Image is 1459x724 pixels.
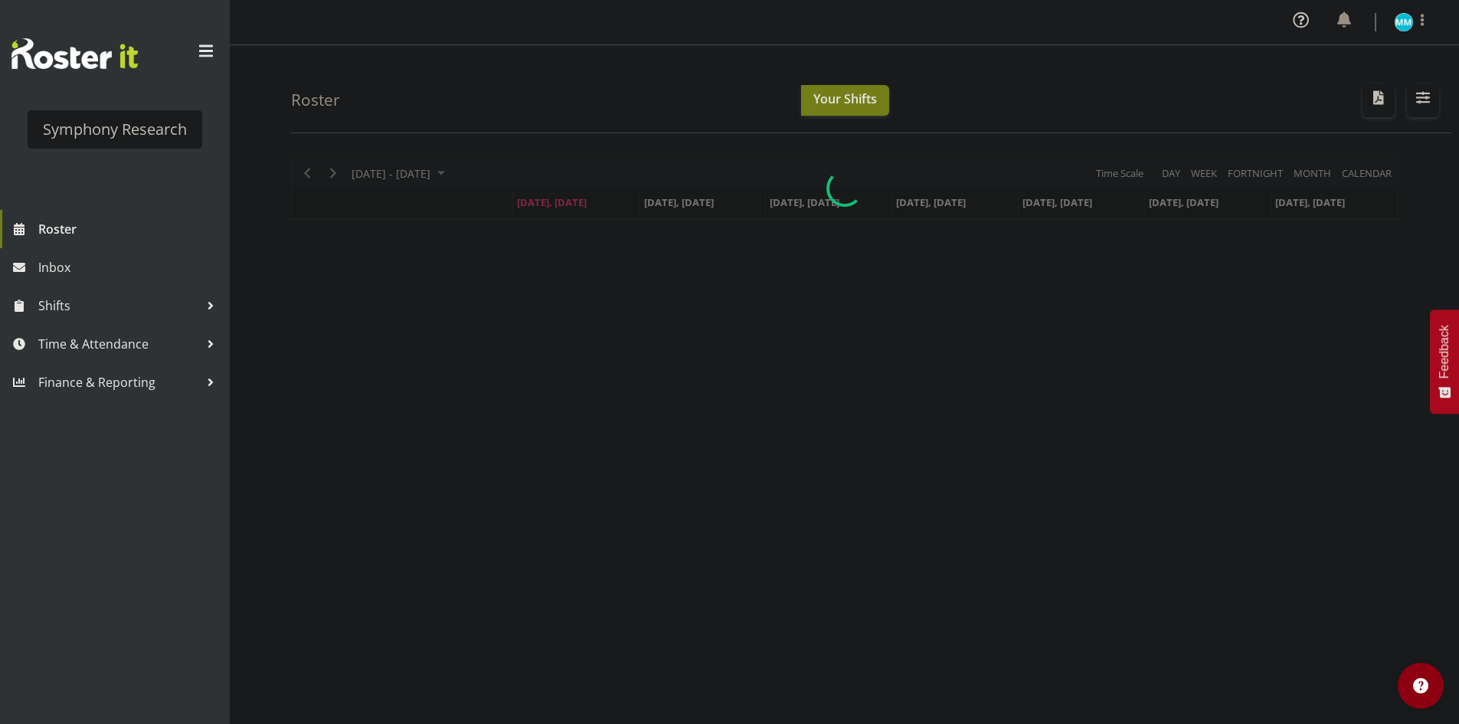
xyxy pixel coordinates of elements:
[38,218,222,241] span: Roster
[1395,13,1413,31] img: murphy-mulholland11450.jpg
[1362,84,1395,117] button: Download a PDF of the roster according to the set date range.
[801,85,889,116] button: Your Shifts
[38,333,199,355] span: Time & Attendance
[38,294,199,317] span: Shifts
[11,38,138,69] img: Rosterit website logo
[1407,84,1439,117] button: Filter Shifts
[1430,310,1459,414] button: Feedback - Show survey
[291,91,340,109] h4: Roster
[813,90,877,107] span: Your Shifts
[1413,678,1428,693] img: help-xxl-2.png
[38,256,222,279] span: Inbox
[1438,325,1451,378] span: Feedback
[38,371,199,394] span: Finance & Reporting
[43,118,187,141] div: Symphony Research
